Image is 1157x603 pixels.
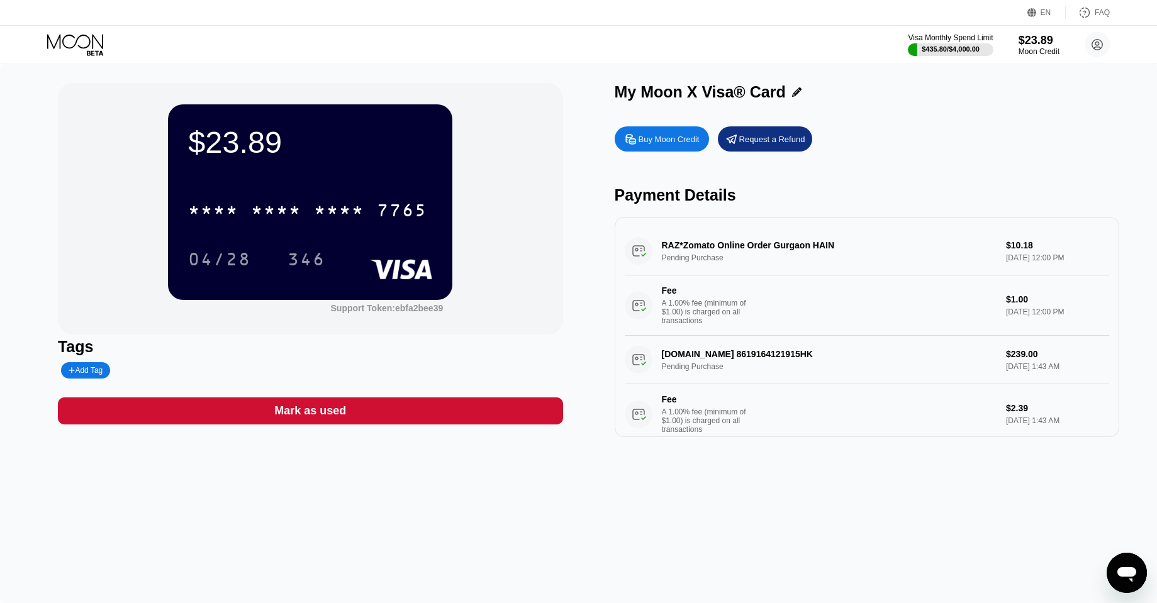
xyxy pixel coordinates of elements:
[639,134,700,145] div: Buy Moon Credit
[908,33,993,56] div: Visa Monthly Spend Limit$435.80/$4,000.00
[718,126,812,152] div: Request a Refund
[331,303,444,313] div: Support Token: ebfa2bee39
[625,275,1110,336] div: FeeA 1.00% fee (minimum of $1.00) is charged on all transactions$1.00[DATE] 12:00 PM
[188,124,432,160] div: $23.89
[662,285,750,296] div: Fee
[1041,8,1051,17] div: EN
[662,299,756,325] div: A 1.00% fee (minimum of $1.00) is charged on all transactions
[1006,416,1109,425] div: [DATE] 1:43 AM
[274,404,346,418] div: Mark as used
[615,126,709,152] div: Buy Moon Credit
[61,362,110,379] div: Add Tag
[278,243,335,275] div: 346
[1095,8,1110,17] div: FAQ
[331,303,444,313] div: Support Token:ebfa2bee39
[1006,294,1109,304] div: $1.00
[662,394,750,404] div: Fee
[288,251,325,271] div: 346
[922,45,980,53] div: $435.80 / $4,000.00
[1019,47,1059,56] div: Moon Credit
[1006,403,1109,413] div: $2.39
[615,186,1120,204] div: Payment Details
[179,243,260,275] div: 04/28
[625,384,1110,445] div: FeeA 1.00% fee (minimum of $1.00) is charged on all transactions$2.39[DATE] 1:43 AM
[908,33,993,42] div: Visa Monthly Spend Limit
[662,407,756,434] div: A 1.00% fee (minimum of $1.00) is charged on all transactions
[69,366,103,375] div: Add Tag
[1107,553,1147,593] iframe: Button to launch messaging window
[615,83,786,101] div: My Moon X Visa® Card
[739,134,805,145] div: Request a Refund
[1019,34,1059,56] div: $23.89Moon Credit
[1027,6,1066,19] div: EN
[188,251,251,271] div: 04/28
[1006,307,1109,316] div: [DATE] 12:00 PM
[1066,6,1110,19] div: FAQ
[58,338,563,356] div: Tags
[1019,34,1059,47] div: $23.89
[58,397,563,424] div: Mark as used
[377,202,427,222] div: 7765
